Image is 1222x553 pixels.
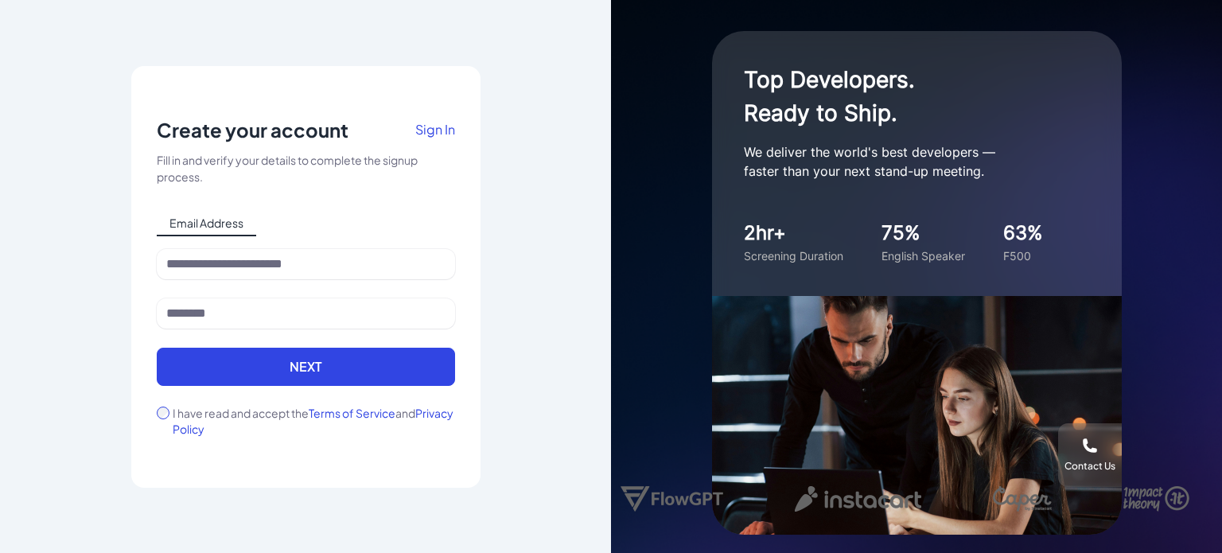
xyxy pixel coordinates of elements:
div: Screening Duration [744,247,843,264]
p: Create your account [157,117,348,142]
div: 75% [881,219,965,247]
button: Contact Us [1058,423,1122,487]
div: 63% [1003,219,1043,247]
span: Sign In [415,121,455,138]
h1: Top Developers. Ready to Ship. [744,63,1062,130]
span: Terms of Service [309,406,395,420]
p: We deliver the world's best developers — faster than your next stand-up meeting. [744,142,1062,181]
span: Email Address [157,211,256,236]
span: Privacy Policy [173,406,453,436]
a: Sign In [415,117,455,152]
div: Contact Us [1064,460,1115,473]
button: Next [157,348,455,386]
div: 2hr+ [744,219,843,247]
div: Fill in and verify your details to complete the signup process. [157,152,455,185]
div: F500 [1003,247,1043,264]
label: I have read and accept the and [173,405,455,437]
div: English Speaker [881,247,965,264]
